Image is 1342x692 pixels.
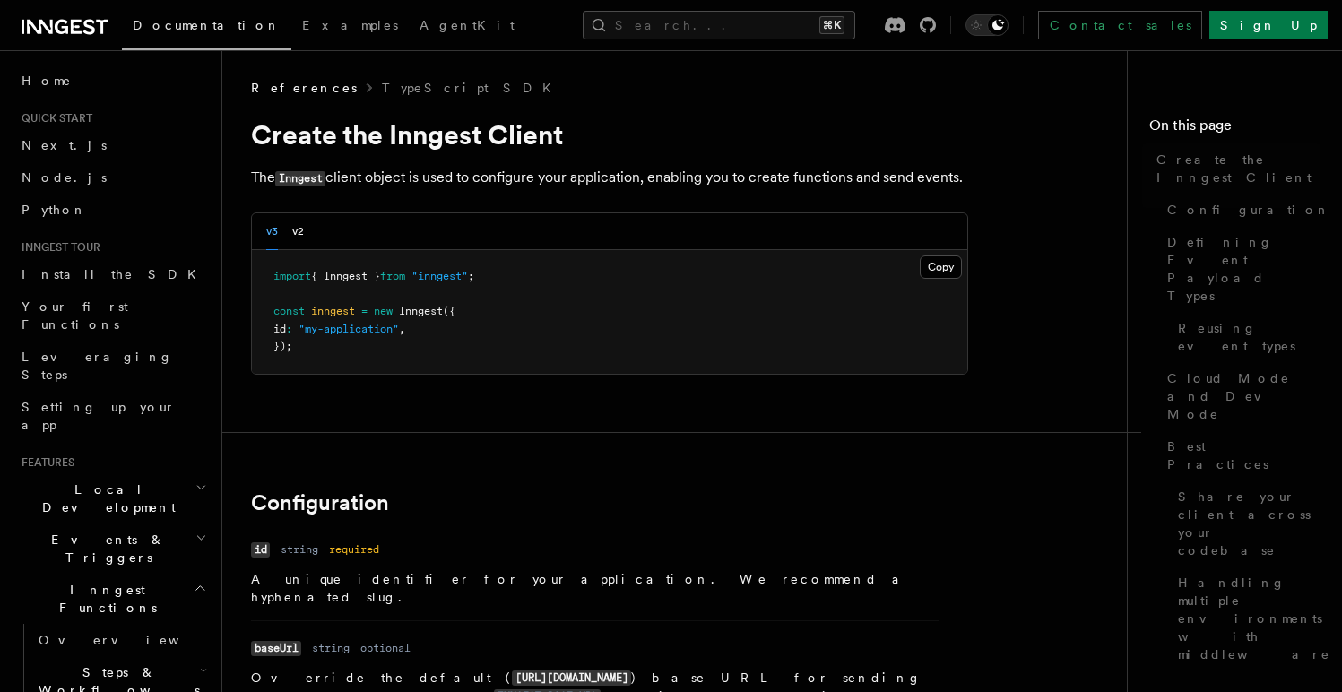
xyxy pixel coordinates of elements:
span: Create the Inngest Client [1156,151,1320,186]
dd: string [281,542,318,557]
p: The client object is used to configure your application, enabling you to create functions and sen... [251,165,968,191]
span: inngest [311,305,355,317]
a: Share your client across your codebase [1171,480,1320,567]
span: id [273,323,286,335]
span: Inngest [399,305,443,317]
a: Create the Inngest Client [1149,143,1320,194]
span: new [374,305,393,317]
span: Next.js [22,138,107,152]
button: Local Development [14,473,211,523]
span: ({ [443,305,455,317]
kbd: ⌘K [819,16,844,34]
a: Handling multiple environments with middleware [1171,567,1320,670]
a: Documentation [122,5,291,50]
span: References [251,79,357,97]
span: Overview [39,633,223,647]
a: Next.js [14,129,211,161]
span: ; [468,270,474,282]
span: Install the SDK [22,267,207,281]
span: Python [22,203,87,217]
a: Defining Event Payload Types [1160,226,1320,312]
span: Documentation [133,18,281,32]
code: [URL][DOMAIN_NAME] [512,670,631,686]
button: v3 [266,213,278,250]
span: "my-application" [299,323,399,335]
span: Leveraging Steps [22,350,173,382]
span: Cloud Mode and Dev Mode [1167,369,1320,423]
span: Share your client across your codebase [1178,488,1320,559]
span: import [273,270,311,282]
a: Cloud Mode and Dev Mode [1160,362,1320,430]
dd: required [329,542,379,557]
a: Setting up your app [14,391,211,441]
button: Events & Triggers [14,523,211,574]
a: Python [14,194,211,226]
a: Install the SDK [14,258,211,290]
a: Contact sales [1038,11,1202,39]
button: v2 [292,213,304,250]
a: AgentKit [409,5,525,48]
dd: string [312,641,350,655]
span: "inngest" [411,270,468,282]
a: Overview [31,624,211,656]
span: const [273,305,305,317]
dd: optional [360,641,411,655]
button: Copy [920,255,962,279]
a: Configuration [1160,194,1320,226]
a: Examples [291,5,409,48]
a: Sign Up [1209,11,1328,39]
span: Local Development [14,480,195,516]
span: Home [22,72,72,90]
span: { Inngest } [311,270,380,282]
code: baseUrl [251,641,301,656]
span: Reusing event types [1178,319,1320,355]
span: Inngest Functions [14,581,194,617]
button: Inngest Functions [14,574,211,624]
code: id [251,542,270,558]
a: Your first Functions [14,290,211,341]
span: Setting up your app [22,400,176,432]
a: TypeScript SDK [382,79,562,97]
span: from [380,270,405,282]
button: Search...⌘K [583,11,855,39]
span: Defining Event Payload Types [1167,233,1320,305]
span: Your first Functions [22,299,128,332]
span: Best Practices [1167,437,1320,473]
a: Home [14,65,211,97]
span: Inngest tour [14,240,100,255]
span: Handling multiple environments with middleware [1178,574,1330,663]
p: A unique identifier for your application. We recommend a hyphenated slug. [251,570,939,606]
span: Quick start [14,111,92,125]
h1: Create the Inngest Client [251,118,968,151]
a: Node.js [14,161,211,194]
a: Leveraging Steps [14,341,211,391]
code: Inngest [275,171,325,186]
span: Events & Triggers [14,531,195,567]
a: Best Practices [1160,430,1320,480]
span: : [286,323,292,335]
span: Features [14,455,74,470]
a: Configuration [251,490,389,515]
a: Reusing event types [1171,312,1320,362]
span: , [399,323,405,335]
span: AgentKit [420,18,515,32]
button: Toggle dark mode [965,14,1009,36]
span: }); [273,340,292,352]
span: Examples [302,18,398,32]
span: Node.js [22,170,107,185]
span: Configuration [1167,201,1330,219]
h4: On this page [1149,115,1320,143]
span: = [361,305,368,317]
